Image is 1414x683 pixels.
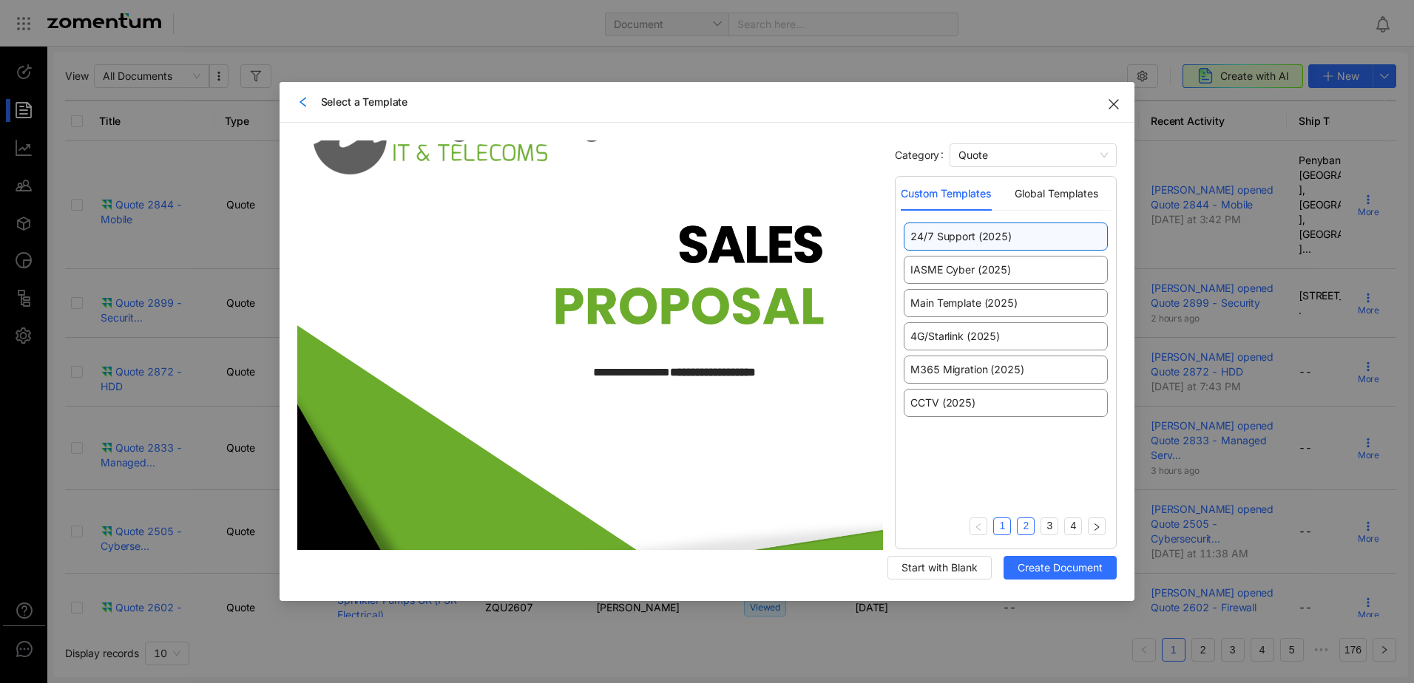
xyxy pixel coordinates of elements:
[904,356,1108,384] div: M365 Migration (2025)
[904,222,1108,251] div: 24/7 Support (2025)
[1041,517,1058,535] li: 3
[1064,517,1082,535] li: 4
[901,560,978,576] span: Start with Blank
[895,149,950,161] label: Category
[994,518,1010,534] a: 1
[904,256,1108,284] div: IASME Cyber (2025)
[297,94,309,110] div: left
[321,95,1117,109] span: Select a Template
[887,556,992,580] button: Start with Blank
[1018,560,1103,576] span: Create Document
[297,96,309,108] span: left
[974,523,983,531] span: left
[958,144,1108,166] span: Quote
[904,389,1108,417] div: CCTV (2025)
[901,186,991,202] div: Custom Templates
[1093,82,1134,123] button: Close
[910,329,999,344] span: 4G/Starlink (2025)
[970,517,987,535] li: Previous Page
[1065,518,1081,534] a: 4
[910,296,1017,310] span: Main Template (2025)
[993,517,1011,535] li: 1
[970,517,987,535] button: left
[904,322,1108,350] div: 4G/Starlink (2025)
[910,229,1011,244] span: 24/7 Support (2025)
[1041,518,1058,534] a: 3
[910,262,1010,277] span: IASME Cyber (2025)
[1015,186,1098,202] div: Global Templates
[1088,517,1106,535] button: right
[910,395,975,410] span: CCTV (2025)
[1088,517,1106,535] li: Next Page
[904,289,1108,317] div: Main Template (2025)
[1004,556,1117,580] button: Create Document
[1017,517,1035,535] li: 2
[1018,518,1034,534] a: 2
[1092,523,1101,531] span: right
[910,362,1024,377] span: M365 Migration (2025)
